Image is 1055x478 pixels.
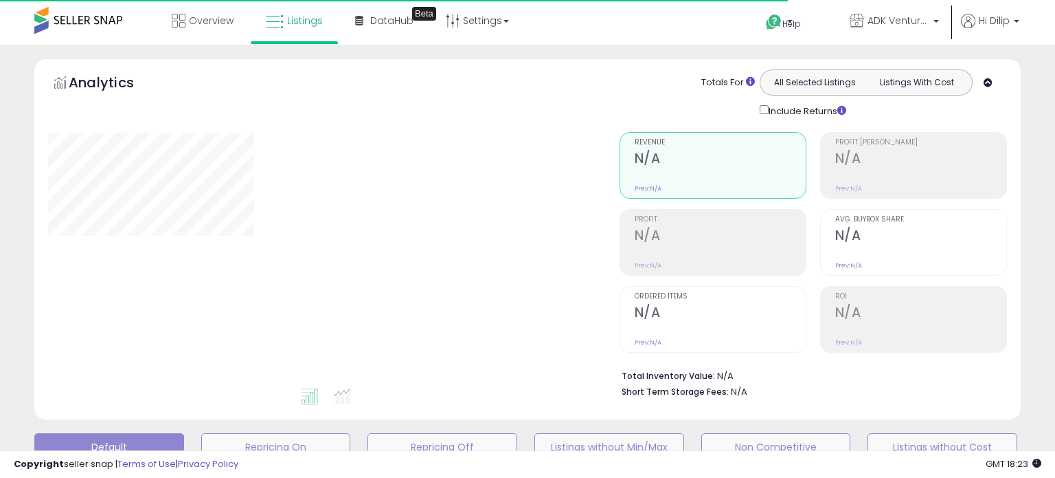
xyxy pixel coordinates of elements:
[635,261,661,270] small: Prev: N/A
[178,457,238,470] a: Privacy Policy
[835,338,862,347] small: Prev: N/A
[635,216,806,224] span: Profit
[701,76,755,89] div: Totals For
[635,139,806,146] span: Revenue
[701,433,851,461] button: Non Competitive
[961,14,1019,45] a: Hi Dilip
[622,386,729,398] b: Short Term Storage Fees:
[635,228,806,246] h2: N/A
[835,151,1006,169] h2: N/A
[782,18,801,30] span: Help
[835,139,1006,146] span: Profit [PERSON_NAME]
[867,433,1017,461] button: Listings without Cost
[835,184,862,193] small: Prev: N/A
[189,14,234,28] span: Overview
[14,457,64,470] strong: Copyright
[370,14,413,28] span: DataHub
[755,3,828,45] a: Help
[979,14,1010,28] span: Hi Dilip
[764,74,866,91] button: All Selected Listings
[986,457,1041,470] span: 2025-08-14 18:23 GMT
[867,14,929,28] span: ADK Ventures
[367,433,517,461] button: Repricing Off
[835,228,1006,246] h2: N/A
[749,102,863,118] div: Include Returns
[635,305,806,323] h2: N/A
[622,370,715,382] b: Total Inventory Value:
[731,385,747,398] span: N/A
[765,14,782,31] i: Get Help
[635,293,806,301] span: Ordered Items
[534,433,684,461] button: Listings without Min/Max
[635,151,806,169] h2: N/A
[287,14,323,28] span: Listings
[835,305,1006,323] h2: N/A
[117,457,176,470] a: Terms of Use
[34,433,184,461] button: Default
[201,433,351,461] button: Repricing On
[14,458,238,471] div: seller snap | |
[635,338,661,347] small: Prev: N/A
[69,73,161,96] h5: Analytics
[835,216,1006,224] span: Avg. Buybox Share
[412,7,436,21] div: Tooltip anchor
[835,293,1006,301] span: ROI
[622,367,997,383] li: N/A
[865,74,968,91] button: Listings With Cost
[635,184,661,193] small: Prev: N/A
[835,261,862,270] small: Prev: N/A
